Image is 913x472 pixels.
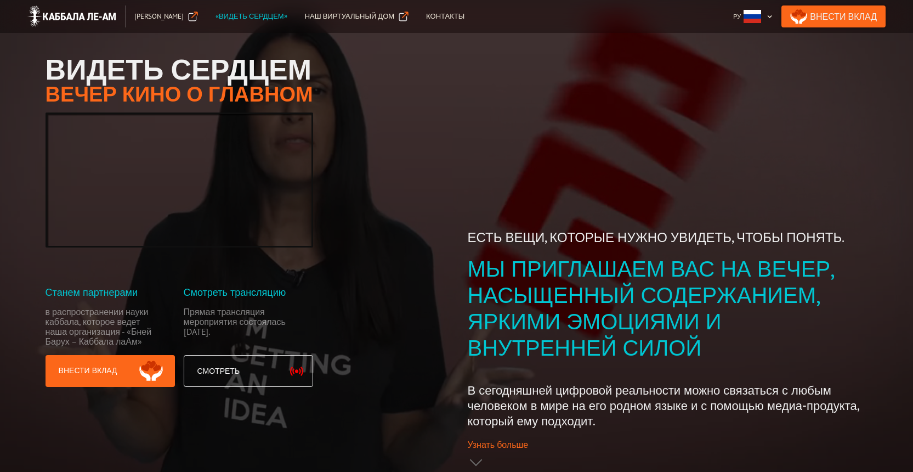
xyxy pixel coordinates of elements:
[134,11,184,22] div: [PERSON_NAME]
[46,55,313,83] h1: Видеть сердцем
[733,11,741,22] div: Ру
[468,439,529,450] div: Узнать больше
[126,5,207,27] a: [PERSON_NAME]
[781,5,886,27] a: Внести Вклад
[468,383,868,429] p: В сегодняшней цифровой реальности можно связаться с любым человеком в мире на его родном языке и ...
[468,255,868,361] div: Мы приглашаем вас на вечер, насыщенный содержанием, яркими эмоциями и внутренней силой
[729,5,777,27] div: Ру
[46,307,159,346] div: в распространении науки каббала, которое ведет наша организация - «Бней Барух – Каббала лаАм»
[47,114,311,246] iframe: YouTube video player
[296,5,417,27] a: Наш Виртуальный дом
[46,83,313,104] h2: Вечер кино о главном
[184,307,297,346] div: Прямая трансляция мероприятия состоялась [DATE].
[46,287,175,298] div: Станем партнерами
[184,287,313,298] div: Смотреть трансляцию
[46,355,175,387] a: Внести вклад
[468,437,868,469] a: Узнать больше
[305,11,394,22] div: Наш Виртуальный дом
[417,5,473,27] a: Контакты
[468,229,868,246] div: Есть вещи, которые нужно увидеть, чтобы понять.
[184,355,313,387] a: Смотреть
[207,5,296,27] a: «Видеть сердцем»
[216,11,287,22] div: «Видеть сердцем»
[426,11,464,22] div: Контакты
